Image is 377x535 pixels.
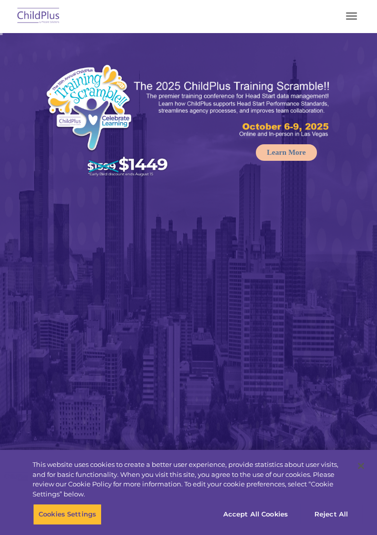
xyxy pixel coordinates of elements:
div: This website uses cookies to create a better user experience, provide statistics about user visit... [33,460,350,499]
span: Phone number [162,99,205,107]
button: Reject All [300,504,362,525]
button: Close [350,455,372,477]
a: Learn More [256,144,317,161]
button: Accept All Cookies [218,504,293,525]
button: Cookies Settings [33,504,102,525]
img: ChildPlus by Procare Solutions [15,5,62,28]
span: Last name [162,58,193,66]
